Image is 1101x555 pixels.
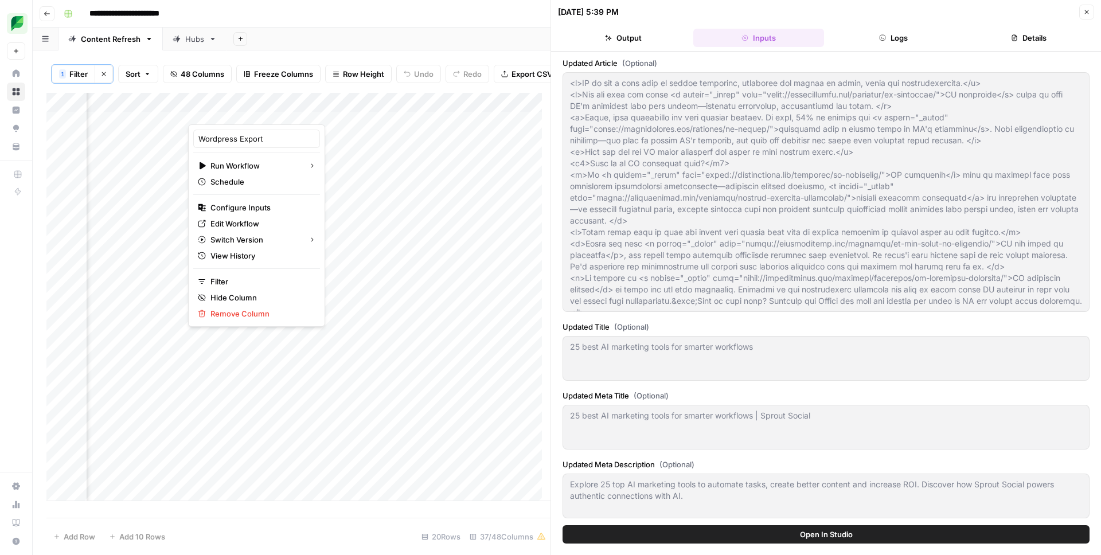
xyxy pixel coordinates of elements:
span: 1 [61,69,64,79]
button: Row Height [325,65,392,83]
label: Updated Article [563,57,1090,69]
img: SproutSocial Logo [7,13,28,34]
span: Schedule [210,176,311,187]
label: Updated Meta Description [563,459,1090,470]
a: Home [7,64,25,83]
a: Browse [7,83,25,101]
button: Open In Studio [563,525,1090,544]
span: Add 10 Rows [119,531,165,542]
button: Logs [829,29,959,47]
button: 1Filter [52,65,95,83]
a: Settings [7,477,25,495]
a: Content Refresh [58,28,163,50]
button: Details [963,29,1094,47]
div: Content Refresh [81,33,140,45]
button: Undo [396,65,441,83]
a: Learning Hub [7,514,25,532]
span: Export CSV [512,68,552,80]
button: Inputs [693,29,824,47]
span: Row Height [343,68,384,80]
a: Opportunities [7,119,25,138]
span: Undo [414,68,434,80]
span: Edit Workflow [210,218,311,229]
span: Sort [126,68,140,80]
textarea: Explore 25 top AI marketing tools to automate tasks, create better content and increase ROI. Disc... [570,479,1082,502]
div: 37/48 Columns [465,527,550,546]
button: Export CSV [494,65,560,83]
span: 48 Columns [181,68,224,80]
span: Hide Column [210,292,311,303]
button: Help + Support [7,532,25,550]
button: Workspace: SproutSocial [7,9,25,38]
textarea: 25 best AI marketing tools for smarter workflows [570,341,1082,353]
div: Hubs [185,33,204,45]
span: Redo [463,68,482,80]
span: (Optional) [614,321,649,333]
button: Output [558,29,689,47]
span: Open In Studio [800,529,853,540]
button: Add 10 Rows [102,527,172,546]
button: 48 Columns [163,65,232,83]
span: Switch Version [210,234,299,245]
span: (Optional) [622,57,657,69]
label: Updated Meta Title [563,390,1090,401]
a: Usage [7,495,25,514]
button: Sort [118,65,158,83]
div: [DATE] 5:39 PM [558,6,619,18]
textarea: 25 best AI marketing tools for smarter workflows | Sprout Social [570,410,1082,421]
span: Freeze Columns [254,68,313,80]
span: Configure Inputs [210,202,311,213]
span: (Optional) [634,390,669,401]
button: Redo [446,65,489,83]
span: (Optional) [659,459,694,470]
span: Filter [69,68,88,80]
span: Run Workflow [210,160,299,171]
span: View History [210,250,311,261]
span: Add Row [64,531,95,542]
button: Add Row [46,527,102,546]
label: Updated Title [563,321,1090,333]
a: Your Data [7,138,25,156]
button: Freeze Columns [236,65,321,83]
div: 20 Rows [417,527,465,546]
span: Filter [210,276,311,287]
a: Hubs [163,28,227,50]
a: Insights [7,101,25,119]
span: Remove Column [210,308,311,319]
div: 1 [59,69,66,79]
